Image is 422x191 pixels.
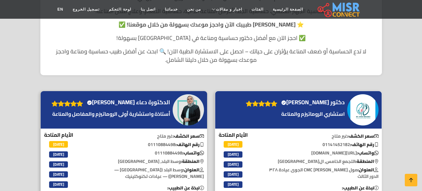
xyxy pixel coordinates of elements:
span: [DATE] [49,141,68,147]
b: العنوان: [358,166,379,174]
img: main.misr_connect [318,2,359,17]
img: الدكتورة دعاء صلاح عطا [173,94,204,125]
a: EN [53,3,68,15]
a: دكتور [PERSON_NAME] [280,98,346,107]
p: ✅ احجز الآن مع أفضل دكتور حساسية ومناعة في [GEOGRAPHIC_DATA] بسهولة! [47,34,376,42]
b: المنطقة: [181,157,204,165]
b: العنوان: [183,166,204,174]
span: [DATE] [49,171,68,178]
p: مول CMC [PERSON_NAME] الجوى عيادة ٣٢٨ الدور الثالث [259,167,382,180]
b: سعر الكشف: [173,132,204,140]
a: أستاذة واستشارية أولى الروماتيزم والمفاصل والمناعة [48,110,172,118]
p: التجمع الخامس, ال[GEOGRAPHIC_DATA] [259,158,382,165]
p: ⭐ [PERSON_NAME] طبيبك الآن واحجز موعدك بسهولة من خلال موقعنا! ✅ [47,20,376,29]
svg: Verified account [281,100,286,105]
p: غير متاح [84,133,207,140]
a: اخبار و مقالات [206,3,247,15]
a: من نحن [182,3,206,15]
h4: الدكتورة دعاء [PERSON_NAME] [87,99,170,106]
p: وسط البلد ([GEOGRAPHIC_DATA] — [PERSON_NAME]) — عيادات تكنوكلينيك [84,167,207,180]
b: المنطقة: [355,157,379,165]
span: [DATE] [224,151,242,158]
a: الدكتورة دعاء [PERSON_NAME] [86,98,172,107]
p: 01141452182 [259,141,382,148]
img: دكتور هناء محمد حسن [347,94,379,125]
p: لا تدع الحساسية أو ضعف المناعة يؤثران على حياتك – احصل على الاستشارة الطبية الآن! 🔍 ابحث عن أفضل ... [47,47,376,64]
b: رقم الهاتف: [175,140,204,149]
b: واتساب: [357,149,379,157]
span: [DATE] [224,171,242,178]
a: استشاري الروماتيزم والمناعة [243,110,346,118]
a: الفئات [247,3,268,15]
span: اخبار و مقالات [216,7,242,12]
svg: Verified account [87,100,92,105]
span: [DATE] [49,181,68,188]
span: [DATE] [224,181,242,188]
a: الصفحة الرئيسية [268,3,308,15]
h4: دكتور [PERSON_NAME] [281,99,345,106]
b: رقم الهاتف: [350,140,379,149]
span: [DATE] [49,151,68,158]
p: [URL][DOMAIN_NAME] [259,150,382,156]
b: سعر الكشف: [347,132,379,140]
p: وسط البلد, [GEOGRAPHIC_DATA] [84,158,207,165]
span: [DATE] [224,141,242,147]
p: 01110884498 [84,150,207,156]
a: اتصل بنا [136,3,160,15]
a: لوحة التحكم [104,3,136,15]
b: واتساب: [182,149,204,157]
span: [DATE] [49,161,68,168]
a: تسجيل الخروج [68,3,104,15]
p: 01110884498 [84,141,207,148]
span: [DATE] [224,161,242,168]
a: خدماتنا [160,3,182,15]
p: غير متاح [259,133,382,140]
